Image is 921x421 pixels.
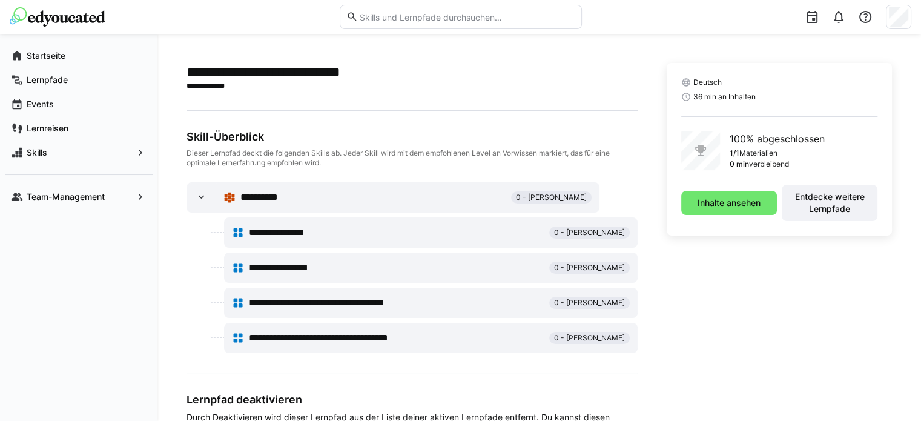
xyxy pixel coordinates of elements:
[554,298,625,308] span: 0 - [PERSON_NAME]
[730,148,739,158] p: 1/1
[187,393,638,406] h3: Lernpfad deaktivieren
[516,193,587,202] span: 0 - [PERSON_NAME]
[730,159,749,169] p: 0 min
[554,228,625,237] span: 0 - [PERSON_NAME]
[554,263,625,273] span: 0 - [PERSON_NAME]
[788,191,871,215] span: Entdecke weitere Lernpfade
[187,130,638,144] div: Skill-Überblick
[554,333,625,343] span: 0 - [PERSON_NAME]
[681,191,777,215] button: Inhalte ansehen
[693,78,722,87] span: Deutsch
[187,148,638,168] div: Dieser Lernpfad deckt die folgenden Skills ab. Jeder Skill wird mit dem empfohlenen Level an Vorw...
[782,185,877,221] button: Entdecke weitere Lernpfade
[749,159,789,169] p: verbleibend
[693,92,756,102] span: 36 min an Inhalten
[696,197,762,209] span: Inhalte ansehen
[358,12,575,22] input: Skills und Lernpfade durchsuchen…
[730,131,825,146] p: 100% abgeschlossen
[739,148,777,158] p: Materialien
